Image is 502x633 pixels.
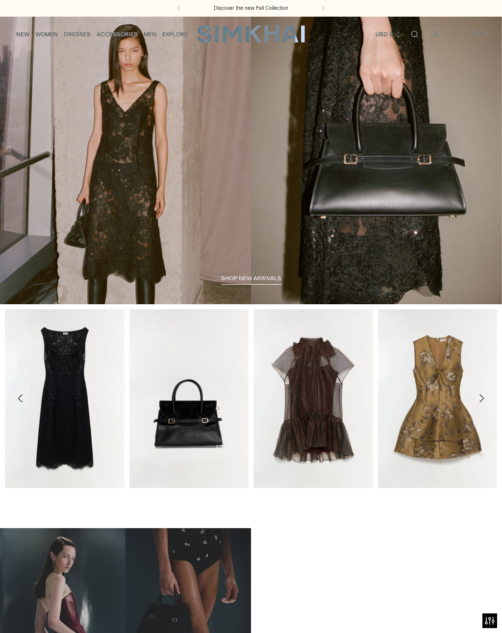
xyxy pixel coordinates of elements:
a: NEW [16,24,29,45]
button: Move to previous carousel slide [10,388,31,409]
a: Wishlist [446,24,466,44]
a: SIMKHAI [197,24,305,44]
span: shop new arrivals [221,275,281,282]
a: Open cart modal [467,24,486,44]
a: Discover the new Fall Collection [214,4,288,12]
span: 0 [481,29,490,38]
a: DRESSES [64,24,91,45]
a: Open search modal [405,24,425,44]
a: shop new arrivals [221,275,281,285]
button: Move to next carousel slide [471,388,492,409]
a: MEN [144,24,156,45]
a: EXPLORE [162,24,188,45]
a: ACCESSORIES [97,24,138,45]
a: Go to the account page [426,24,445,44]
a: WOMEN [35,24,58,45]
button: USD $ [376,24,402,45]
